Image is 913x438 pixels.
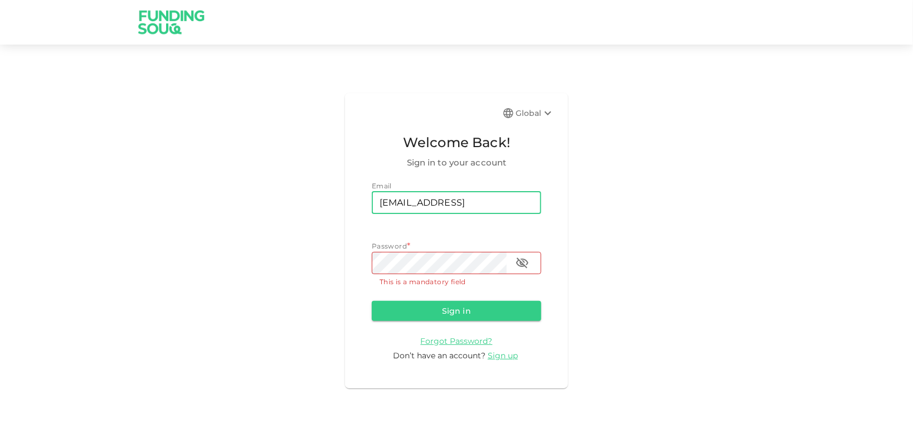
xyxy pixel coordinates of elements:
[372,301,541,321] button: Sign in
[372,192,541,214] input: email
[372,182,392,190] span: Email
[372,132,541,153] span: Welcome Back!
[488,351,518,361] span: Sign up
[372,252,507,274] input: password
[393,351,485,361] span: Don’t have an account?
[380,276,533,288] p: This is a mandatory field
[421,335,493,346] a: Forgot Password?
[421,336,493,346] span: Forgot Password?
[516,106,555,120] div: Global
[372,156,541,169] span: Sign in to your account
[372,242,407,250] span: Password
